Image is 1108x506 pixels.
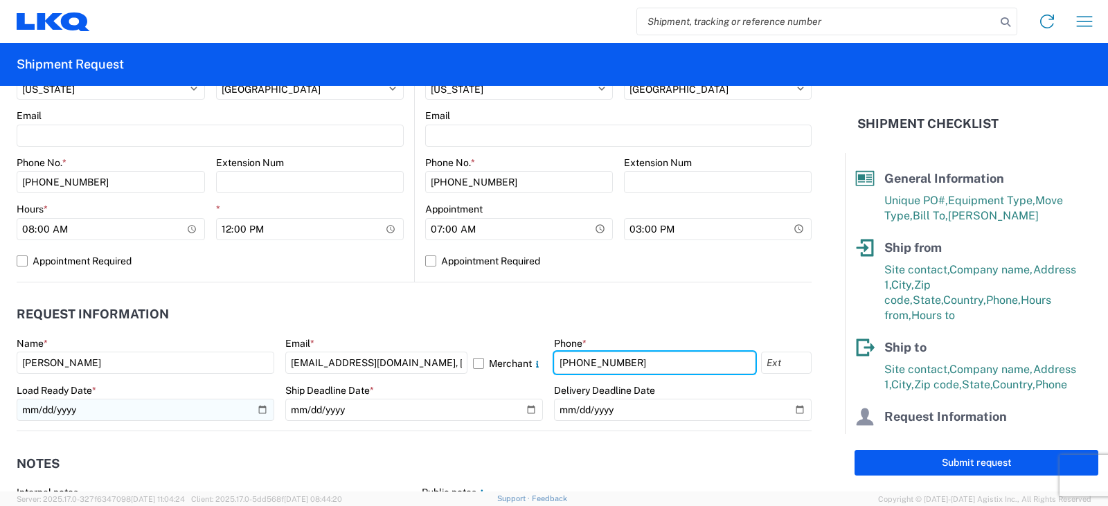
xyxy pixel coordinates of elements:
[884,240,942,255] span: Ship from
[948,209,1039,222] span: [PERSON_NAME]
[855,450,1098,476] button: Submit request
[17,109,42,122] label: Email
[17,486,78,498] label: Internal notes
[284,495,342,503] span: [DATE] 08:44:20
[17,457,60,471] h2: Notes
[918,432,949,445] span: Email,
[554,337,587,350] label: Phone
[425,250,812,272] label: Appointment Required
[857,116,999,132] h2: Shipment Checklist
[891,278,914,291] span: City,
[949,363,1033,376] span: Company name,
[422,486,488,498] label: Public notes
[17,56,124,73] h2: Shipment Request
[425,109,450,122] label: Email
[884,432,918,445] span: Name,
[884,340,927,354] span: Ship to
[949,263,1033,276] span: Company name,
[17,203,48,215] label: Hours
[884,409,1007,424] span: Request Information
[17,156,66,169] label: Phone No.
[962,378,992,391] span: State,
[884,363,949,376] span: Site contact,
[884,171,1004,186] span: General Information
[17,307,169,321] h2: Request Information
[949,432,984,445] span: Phone,
[884,194,948,207] span: Unique PO#,
[497,494,532,503] a: Support
[624,156,692,169] label: Extension Num
[216,156,284,169] label: Extension Num
[191,495,342,503] span: Client: 2025.17.0-5dd568f
[943,293,986,307] span: Country,
[948,194,1035,207] span: Equipment Type,
[17,495,185,503] span: Server: 2025.17.0-327f6347098
[913,209,948,222] span: Bill To,
[986,293,1021,307] span: Phone,
[425,203,483,215] label: Appointment
[17,250,404,272] label: Appointment Required
[637,8,996,35] input: Shipment, tracking or reference number
[285,337,314,350] label: Email
[285,384,374,397] label: Ship Deadline Date
[913,293,943,307] span: State,
[884,263,949,276] span: Site contact,
[131,495,185,503] span: [DATE] 11:04:24
[532,494,567,503] a: Feedback
[911,309,955,322] span: Hours to
[891,378,914,391] span: City,
[878,493,1091,505] span: Copyright © [DATE]-[DATE] Agistix Inc., All Rights Reserved
[914,378,962,391] span: Zip code,
[17,384,96,397] label: Load Ready Date
[1035,378,1067,391] span: Phone
[17,337,48,350] label: Name
[554,384,655,397] label: Delivery Deadline Date
[992,378,1035,391] span: Country,
[473,352,543,374] label: Merchant
[761,352,812,374] input: Ext
[425,156,475,169] label: Phone No.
